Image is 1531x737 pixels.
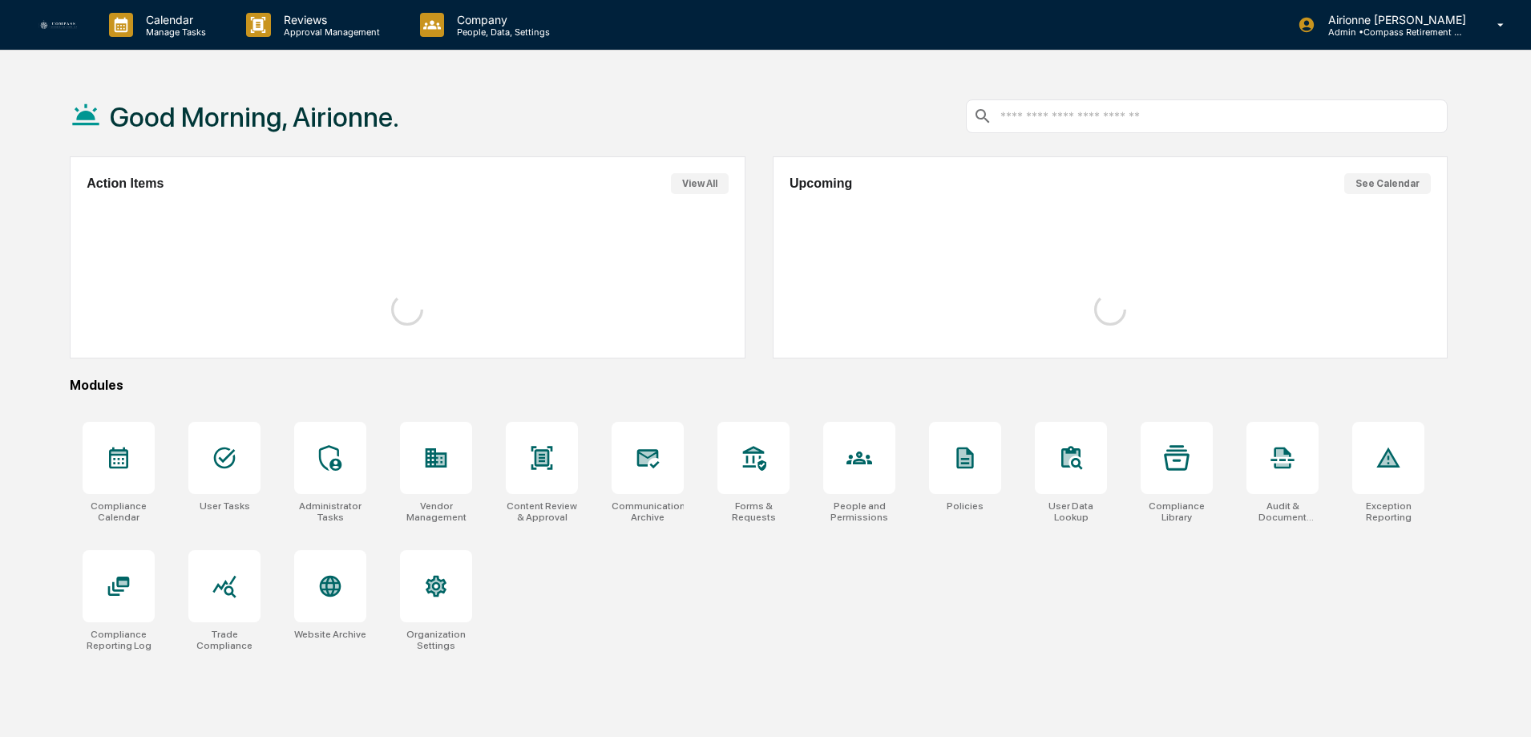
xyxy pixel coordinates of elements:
[188,629,261,651] div: Trade Compliance
[133,13,214,26] p: Calendar
[271,13,388,26] p: Reviews
[947,500,984,512] div: Policies
[1315,26,1464,38] p: Admin • Compass Retirement Solutions
[790,176,852,191] h2: Upcoming
[294,629,366,640] div: Website Archive
[1141,500,1213,523] div: Compliance Library
[200,500,250,512] div: User Tasks
[83,500,155,523] div: Compliance Calendar
[87,176,164,191] h2: Action Items
[110,101,399,133] h1: Good Morning, Airionne.
[1344,173,1431,194] button: See Calendar
[444,13,558,26] p: Company
[671,173,729,194] button: View All
[133,26,214,38] p: Manage Tasks
[1315,13,1474,26] p: Airionne [PERSON_NAME]
[83,629,155,651] div: Compliance Reporting Log
[506,500,578,523] div: Content Review & Approval
[400,629,472,651] div: Organization Settings
[612,500,684,523] div: Communications Archive
[400,500,472,523] div: Vendor Management
[444,26,558,38] p: People, Data, Settings
[271,26,388,38] p: Approval Management
[294,500,366,523] div: Administrator Tasks
[717,500,790,523] div: Forms & Requests
[70,378,1448,393] div: Modules
[1035,500,1107,523] div: User Data Lookup
[38,20,77,30] img: logo
[823,500,895,523] div: People and Permissions
[1246,500,1319,523] div: Audit & Document Logs
[1352,500,1424,523] div: Exception Reporting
